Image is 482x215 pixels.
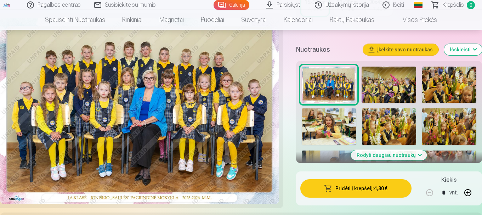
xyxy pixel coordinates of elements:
h5: Nuotraukos [296,45,357,55]
a: Puodeliai [192,10,233,30]
a: Kalendoriai [275,10,321,30]
h5: Kiekis [441,176,457,184]
span: Krepšelis [442,1,464,9]
button: Pridėti į krepšelį:4,30 € [300,179,412,198]
a: Magnetai [151,10,192,30]
a: Raktų pakabukas [321,10,383,30]
button: Įkelkite savo nuotraukas [363,44,438,55]
div: vnt. [449,184,458,201]
a: Spausdinti nuotraukas [36,10,114,30]
button: Rodyti daugiau nuotraukų [351,150,427,160]
span: 0 [467,1,475,9]
a: Visos prekės [383,10,446,30]
a: Suvenyrai [233,10,275,30]
button: Išskleisti [444,44,482,55]
img: /fa2 [3,3,11,7]
a: Rinkiniai [114,10,151,30]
